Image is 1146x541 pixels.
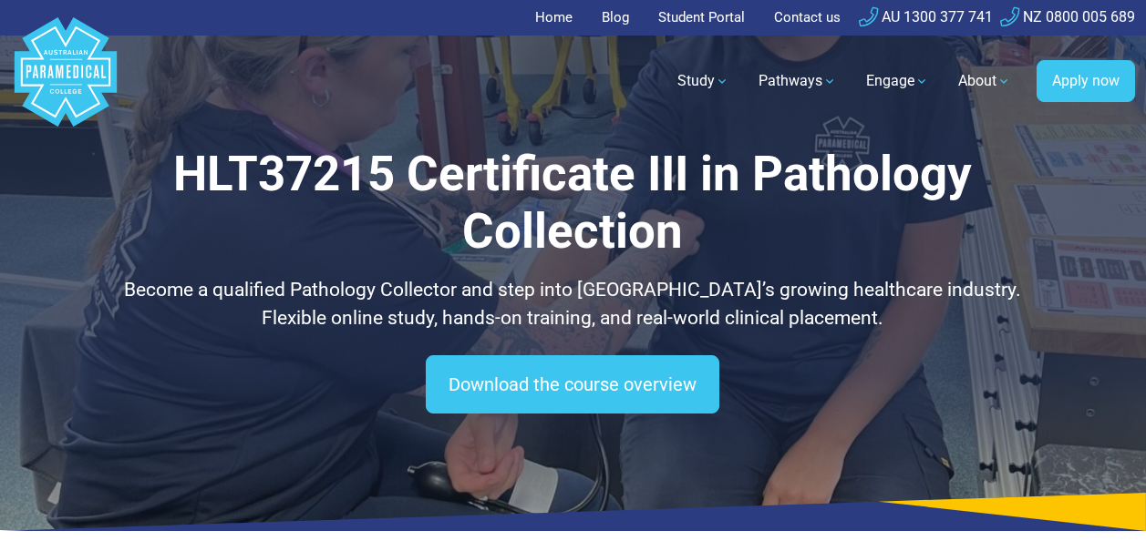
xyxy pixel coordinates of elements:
a: Study [666,56,740,107]
a: Australian Paramedical College [11,36,120,128]
a: NZ 0800 005 689 [1000,8,1135,26]
h1: HLT37215 Certificate III in Pathology Collection [95,146,1050,261]
a: About [947,56,1022,107]
a: AU 1300 377 741 [859,8,993,26]
a: Apply now [1037,60,1135,102]
a: Pathways [748,56,848,107]
p: Become a qualified Pathology Collector and step into [GEOGRAPHIC_DATA]’s growing healthcare indus... [95,276,1050,333]
a: Engage [855,56,940,107]
a: Download the course overview [426,355,719,413]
